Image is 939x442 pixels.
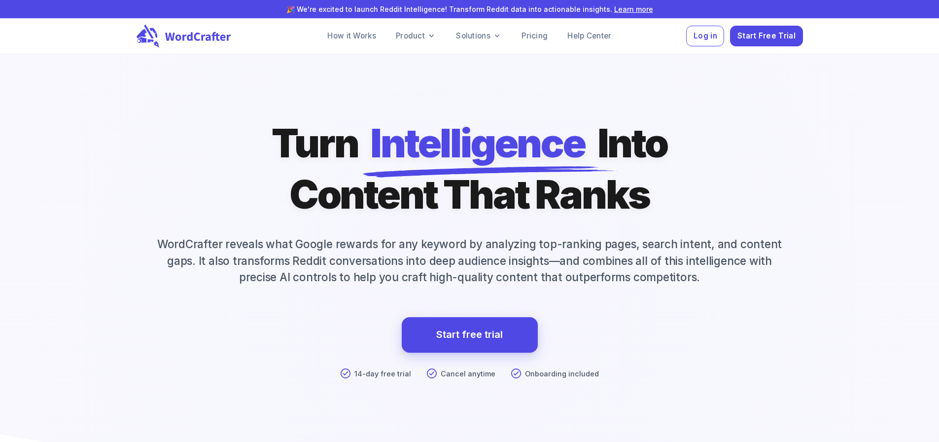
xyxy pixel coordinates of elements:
a: Product [388,26,444,46]
button: Log in [686,26,724,47]
span: Start Free Trial [737,30,796,43]
a: Pricing [514,26,556,46]
a: How it Works [319,26,384,46]
span: Log in [694,30,717,43]
h1: Turn Into Content That Ranks [272,117,667,220]
p: Onboarding included [525,368,599,379]
p: 14-day free trial [354,368,411,379]
a: Solutions [448,26,510,46]
a: Start free trial [436,326,503,343]
a: Start free trial [402,317,538,353]
span: Intelligence [370,117,585,169]
p: 🎉 We're excited to launch Reddit Intelligence! Transform Reddit data into actionable insights. [38,4,902,14]
p: Cancel anytime [441,368,495,379]
p: WordCrafter reveals what Google rewards for any keyword by analyzing top-ranking pages, search in... [137,236,803,286]
a: Help Center [559,26,619,46]
button: Start Free Trial [730,26,802,47]
a: Learn more [614,5,653,13]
